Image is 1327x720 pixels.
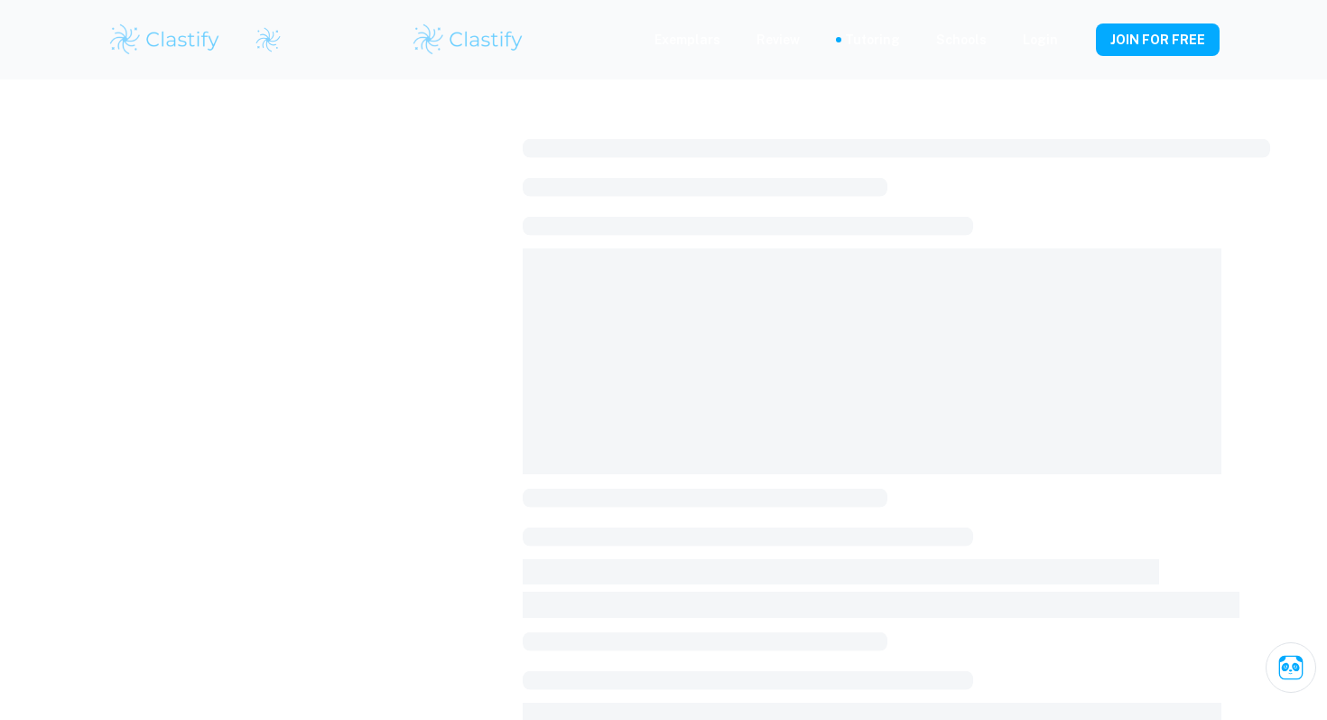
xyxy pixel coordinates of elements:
[411,22,525,58] img: Clastify logo
[244,26,282,53] a: Clastify logo
[936,30,987,50] a: Schools
[255,26,282,53] img: Clastify logo
[1072,35,1081,44] button: Help and Feedback
[107,22,222,58] img: Clastify logo
[756,30,800,50] p: Review
[1266,642,1316,693] button: Ask Clai
[845,30,900,50] a: Tutoring
[1023,30,1058,50] a: Login
[1096,23,1220,56] button: JOIN FOR FREE
[654,30,720,50] p: Exemplars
